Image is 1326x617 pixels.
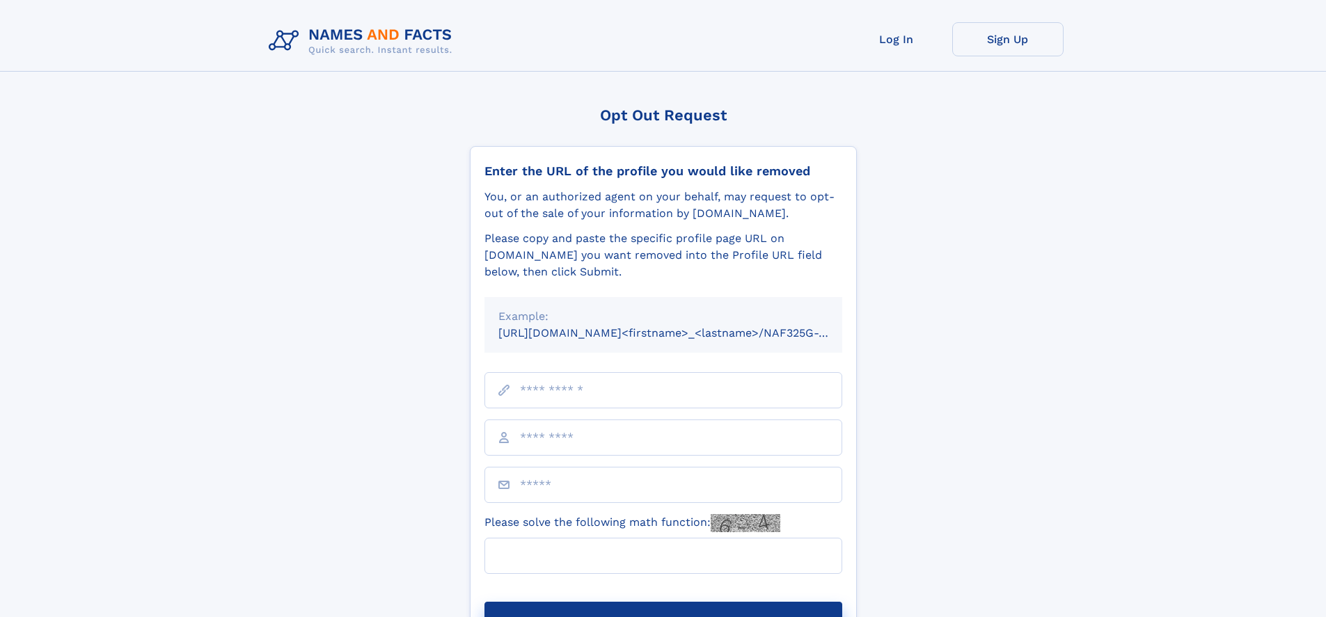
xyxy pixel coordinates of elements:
[484,230,842,280] div: Please copy and paste the specific profile page URL on [DOMAIN_NAME] you want removed into the Pr...
[498,326,869,339] small: [URL][DOMAIN_NAME]<firstname>_<lastname>/NAF325G-xxxxxxxx
[484,189,842,222] div: You, or an authorized agent on your behalf, may request to opt-out of the sale of your informatio...
[952,22,1064,56] a: Sign Up
[498,308,828,325] div: Example:
[470,106,857,124] div: Opt Out Request
[484,163,842,179] div: Enter the URL of the profile you would like removed
[263,22,464,60] img: Logo Names and Facts
[841,22,952,56] a: Log In
[484,514,780,532] label: Please solve the following math function:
